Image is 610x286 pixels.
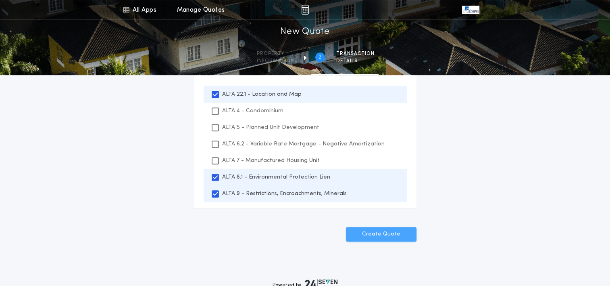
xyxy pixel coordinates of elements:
h2: 2 [319,54,321,61]
h1: New Quote [280,25,329,38]
span: Transaction [336,50,375,57]
p: ALTA 7 - Manufactured Housing Unit [222,156,320,165]
button: Create Quote [346,227,416,242]
p: ALTA 22.1 - Location and Map [222,90,302,99]
p: ALTA 4 - Condominium [222,107,283,115]
p: ALTA 8.1 - Environmental Protection Lien [222,173,330,181]
ul: Select Endorsements [194,80,416,208]
p: ALTA 9 - Restrictions, Encroachments, Minerals [222,189,347,198]
p: ALTA 5 - Planned Unit Development [222,123,319,132]
span: details [336,58,375,64]
img: img [301,5,309,15]
span: information [257,58,294,64]
p: ALTA 6.2 - Variable Rate Mortgage - Negative Amortization [222,140,385,148]
span: Property [257,50,294,57]
img: vs-icon [462,6,479,14]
